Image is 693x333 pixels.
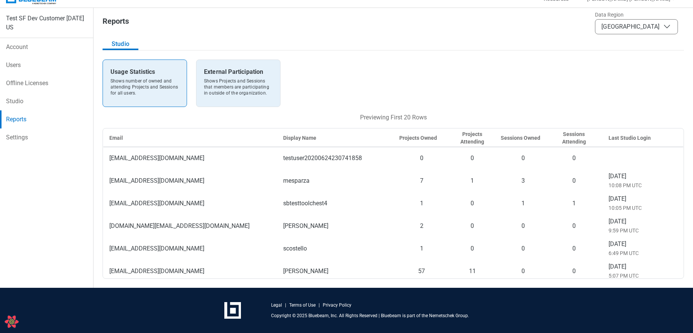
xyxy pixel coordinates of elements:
[609,205,642,211] span: 10:05 PM UTC
[546,147,596,170] td: 0
[393,192,444,215] td: 1
[609,273,639,279] span: 5:07 PM UTC
[444,260,495,283] td: 11
[495,260,546,283] td: 0
[601,23,659,31] span: [GEOGRAPHIC_DATA]
[609,182,642,188] span: 10:08 PM UTC
[546,215,596,237] td: 0
[546,170,596,192] td: 0
[277,215,393,237] td: [PERSON_NAME]
[444,192,495,215] td: 0
[609,194,677,203] span: [DATE]
[103,237,278,260] td: [EMAIL_ADDRESS][DOMAIN_NAME]
[277,192,393,215] td: sbtesttoolchest4
[393,260,444,283] td: 57
[277,237,393,260] td: scostello
[609,250,639,256] span: 6:49 PM UTC
[444,147,495,170] td: 0
[289,302,316,308] a: Terms of Use
[103,113,684,122] div: Previewing First 20 Rows
[103,17,129,29] h1: Reports
[271,302,282,308] a: Legal
[609,172,677,181] span: [DATE]
[110,78,179,96] div: Shows number of owned and attending Projects and Sessions for all users.
[595,12,678,18] label: Data Region
[444,170,495,192] td: 1
[204,67,264,76] div: External Participation
[277,170,393,192] td: mesparza
[546,192,596,215] td: 1
[103,192,278,215] td: [EMAIL_ADDRESS][DOMAIN_NAME]
[4,314,19,329] button: Open React Query Devtools
[546,237,596,260] td: 0
[323,302,351,308] a: Privacy Policy
[609,262,677,271] span: [DATE]
[271,313,469,319] p: Copyright © 2025 Bluebeam, Inc. All Rights Reserved | Bluebeam is part of the Nemetschek Group.
[271,302,351,308] div: | |
[110,67,155,76] div: Usage Statistics
[393,147,444,170] td: 0
[103,147,278,170] td: [EMAIL_ADDRESS][DOMAIN_NAME]
[196,60,281,107] button: External ParticipationShows Projects and Sessions that members are participating in outside of th...
[495,147,546,170] td: 0
[609,228,639,234] span: 9:59 PM UTC
[204,78,273,96] div: Shows Projects and Sessions that members are participating in outside of the organization.
[609,240,677,249] span: [DATE]
[393,215,444,237] td: 2
[495,215,546,237] td: 0
[546,260,596,283] td: 0
[495,237,546,260] td: 0
[103,215,278,237] td: [DOMAIN_NAME][EMAIL_ADDRESS][DOMAIN_NAME]
[609,217,677,226] span: [DATE]
[444,215,495,237] td: 0
[595,19,678,34] button: [GEOGRAPHIC_DATA]
[103,260,278,283] td: [EMAIL_ADDRESS][DOMAIN_NAME]
[393,170,444,192] td: 7
[277,147,393,170] td: testuser20200624230741858
[103,38,138,50] button: Studio
[444,237,495,260] td: 0
[277,260,393,283] td: [PERSON_NAME]
[103,170,278,192] td: [EMAIL_ADDRESS][DOMAIN_NAME]
[6,14,87,32] div: Test SF Dev Customer [DATE] US
[495,192,546,215] td: 1
[393,237,444,260] td: 1
[495,170,546,192] td: 3
[103,60,187,107] button: Usage StatisticsShows number of owned and attending Projects and Sessions for all users.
